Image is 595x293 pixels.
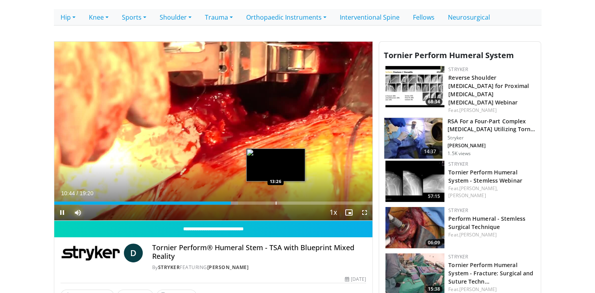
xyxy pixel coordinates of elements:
a: [PERSON_NAME] [207,264,249,271]
a: Stryker [448,207,468,214]
a: Orthopaedic Instruments [239,9,333,26]
h4: Tornier Perform® Humeral Stem - TSA with Blueprint Mixed Reality [152,244,366,260]
span: 15:38 [426,286,442,293]
img: 5590996b-cb48-4399-9e45-1e14765bb8fc.150x105_q85_crop-smart_upscale.jpg [385,66,444,107]
img: Stryker [61,244,121,262]
a: Knee [82,9,115,26]
div: Feat. [448,107,534,114]
img: df0f1406-0bb0-472e-a021-c1964535cf7e.150x105_q85_crop-smart_upscale.jpg [384,118,442,159]
a: Shoulder [153,9,198,26]
a: Interventional Spine [333,9,406,26]
a: Stryker [158,264,180,271]
a: [PERSON_NAME], [459,185,498,192]
span: / [77,190,78,196]
div: Progress Bar [54,201,373,205]
a: D [124,244,143,262]
img: fd96287c-ce25-45fb-ab34-2dcfaf53e3ee.150x105_q85_crop-smart_upscale.jpg [385,207,444,248]
button: Pause [54,205,70,220]
a: [PERSON_NAME] [459,107,497,114]
p: [PERSON_NAME] [448,143,536,149]
a: Neurosurgical [441,9,497,26]
div: By FEATURING [152,264,366,271]
a: 06:09 [385,207,444,248]
a: Hip [54,9,82,26]
a: Tornier Perform Humeral System - Stemless Webinar [448,168,522,184]
img: 3ae8161b-4f83-4edc-aac2-d9c3cbe12a04.150x105_q85_crop-smart_upscale.jpg [385,161,444,202]
a: [PERSON_NAME] [448,192,486,199]
video-js: Video Player [54,42,373,221]
span: 10:44 [61,190,75,196]
div: [DATE] [345,276,366,283]
span: 14:37 [421,148,440,156]
div: Feat. [448,185,534,199]
a: Stryker [448,161,468,167]
a: 14:37 RSA For a Four-Part Complex [MEDICAL_DATA] Utilizing Torn… Stryker [PERSON_NAME] 1.5K views [384,117,536,159]
img: image.jpeg [246,148,305,181]
a: [PERSON_NAME] [459,231,497,238]
h3: RSA For a Four-Part Complex [MEDICAL_DATA] Utilizing Torn… [448,117,536,133]
div: Feat. [448,231,534,238]
div: Feat. [448,286,534,293]
a: Sports [115,9,153,26]
a: Reverse Shoulder [MEDICAL_DATA] for Proximal [MEDICAL_DATA] [MEDICAL_DATA] Webinar [448,74,529,106]
button: Playback Rate [325,205,341,220]
a: Fellows [406,9,441,26]
p: 1.5K views [448,150,471,157]
a: Stryker [448,253,468,260]
a: Tornier Perform Humeral System - Fracture: Surgical and Suture Techn… [448,261,533,285]
span: Tornier Perform Humeral System [384,50,514,60]
span: 68:34 [426,98,442,105]
button: Fullscreen [357,205,372,220]
a: 68:34 [385,66,444,107]
span: 57:15 [426,193,442,200]
a: Perform Humeral - Stemless Surgical Technique [448,215,525,231]
button: Enable picture-in-picture mode [341,205,357,220]
span: 06:09 [426,239,442,246]
a: 57:15 [385,161,444,202]
span: 19:20 [79,190,93,196]
button: Mute [70,205,86,220]
p: Stryker [448,135,536,141]
a: Trauma [198,9,239,26]
a: [PERSON_NAME] [459,286,497,293]
a: Stryker [448,66,468,73]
